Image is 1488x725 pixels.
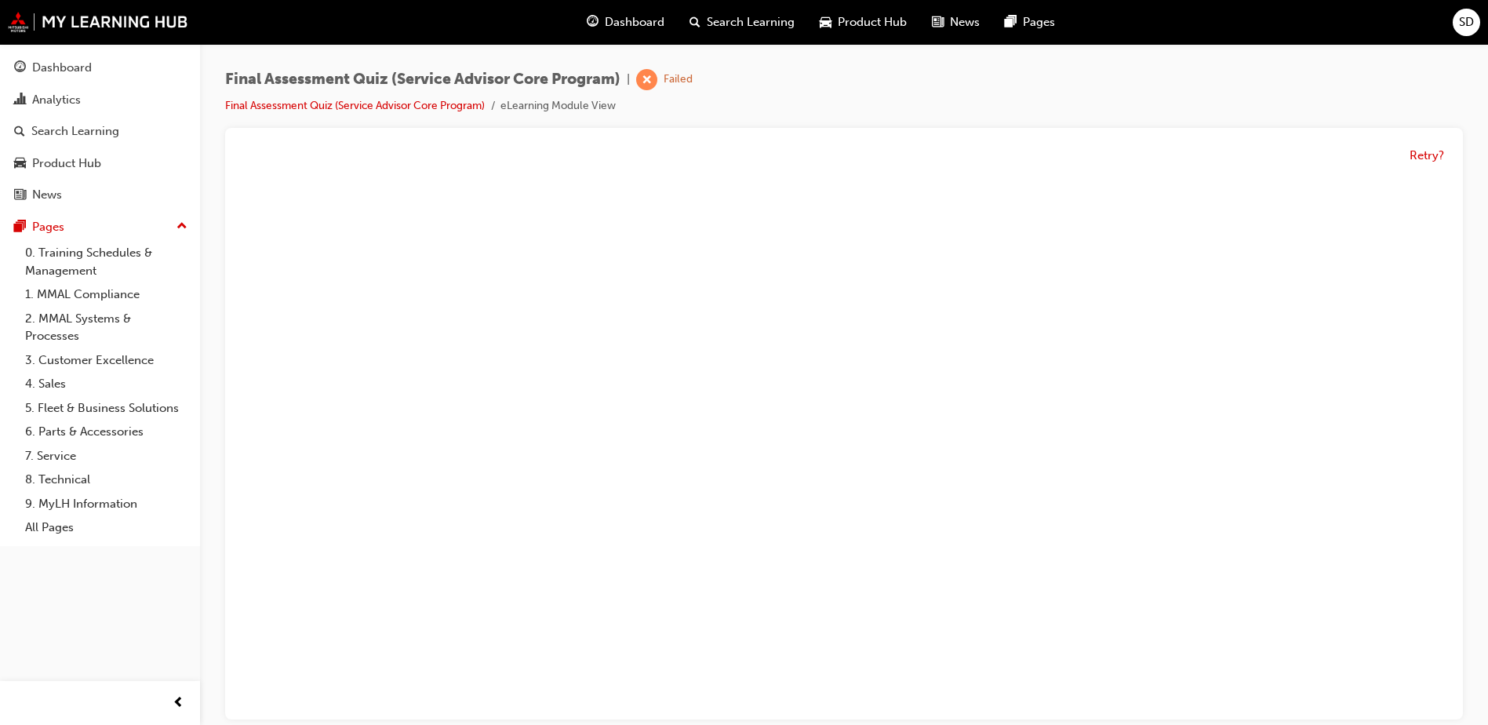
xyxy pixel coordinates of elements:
a: Search Learning [6,117,194,146]
a: Product Hub [6,149,194,178]
div: Pages [32,218,64,236]
span: pages-icon [1005,13,1017,32]
a: 5. Fleet & Business Solutions [19,396,194,421]
span: Product Hub [838,13,907,31]
div: Analytics [32,91,81,109]
a: search-iconSearch Learning [677,6,807,38]
a: Analytics [6,86,194,115]
button: Retry? [1410,147,1444,165]
span: car-icon [820,13,831,32]
button: Pages [6,213,194,242]
a: news-iconNews [919,6,992,38]
span: learningRecordVerb_FAIL-icon [636,69,657,90]
a: 4. Sales [19,372,194,396]
div: Product Hub [32,155,101,173]
a: News [6,180,194,209]
a: All Pages [19,516,194,540]
div: News [32,186,62,204]
a: 8. Technical [19,468,194,492]
a: Final Assessment Quiz (Service Advisor Core Program) [225,99,485,112]
a: 7. Service [19,444,194,468]
a: 0. Training Schedules & Management [19,241,194,282]
button: DashboardAnalyticsSearch LearningProduct HubNews [6,50,194,213]
span: | [627,71,630,89]
span: SD [1459,13,1474,31]
span: up-icon [176,217,187,237]
a: car-iconProduct Hub [807,6,919,38]
a: 9. MyLH Information [19,492,194,516]
img: mmal [8,12,188,32]
span: pages-icon [14,220,26,235]
div: Failed [664,72,693,87]
span: News [950,13,980,31]
button: SD [1453,9,1480,36]
span: prev-icon [173,694,184,713]
span: search-icon [689,13,700,32]
span: Final Assessment Quiz (Service Advisor Core Program) [225,71,620,89]
span: guage-icon [14,61,26,75]
a: 1. MMAL Compliance [19,282,194,307]
span: guage-icon [587,13,598,32]
a: pages-iconPages [992,6,1068,38]
span: Pages [1023,13,1055,31]
span: news-icon [932,13,944,32]
li: eLearning Module View [500,97,616,115]
span: news-icon [14,188,26,202]
div: Search Learning [31,122,119,140]
span: search-icon [14,125,25,139]
span: Dashboard [605,13,664,31]
span: Search Learning [707,13,795,31]
div: Dashboard [32,59,92,77]
a: Dashboard [6,53,194,82]
span: chart-icon [14,93,26,107]
a: guage-iconDashboard [574,6,677,38]
a: 3. Customer Excellence [19,348,194,373]
a: 6. Parts & Accessories [19,420,194,444]
a: 2. MMAL Systems & Processes [19,307,194,348]
span: car-icon [14,157,26,171]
